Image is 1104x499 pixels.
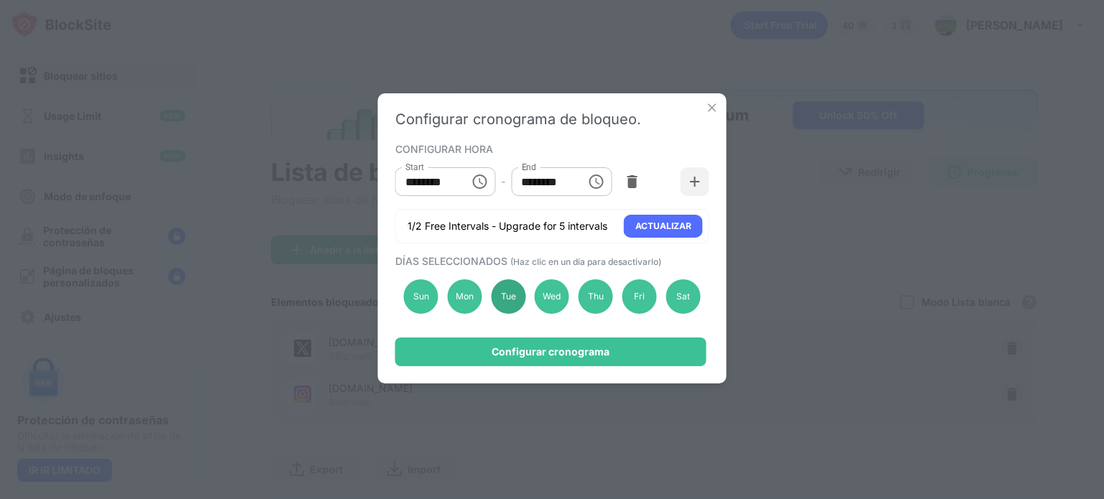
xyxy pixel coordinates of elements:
[622,279,657,314] div: Fri
[635,219,691,233] div: ACTUALIZAR
[405,161,424,173] label: Start
[447,279,482,314] div: Mon
[395,143,706,154] div: CONFIGURAR HORA
[501,174,505,190] div: -
[395,255,706,267] div: DÍAS SELECCIONADOS
[535,279,569,314] div: Wed
[395,111,709,128] div: Configurar cronograma de bloqueo.
[510,256,661,267] span: (Haz clic en un día para desactivarlo)
[404,279,438,314] div: Sun
[666,279,700,314] div: Sat
[705,101,719,115] img: x-button.svg
[465,167,494,196] button: Choose time, selected time is 9:00 AM
[492,346,609,358] div: Configurar cronograma
[491,279,525,314] div: Tue
[581,167,610,196] button: Choose time, selected time is 8:00 PM
[408,219,607,233] div: 1/2 Free Intervals - Upgrade for 5 intervals
[521,161,536,173] label: End
[579,279,613,314] div: Thu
